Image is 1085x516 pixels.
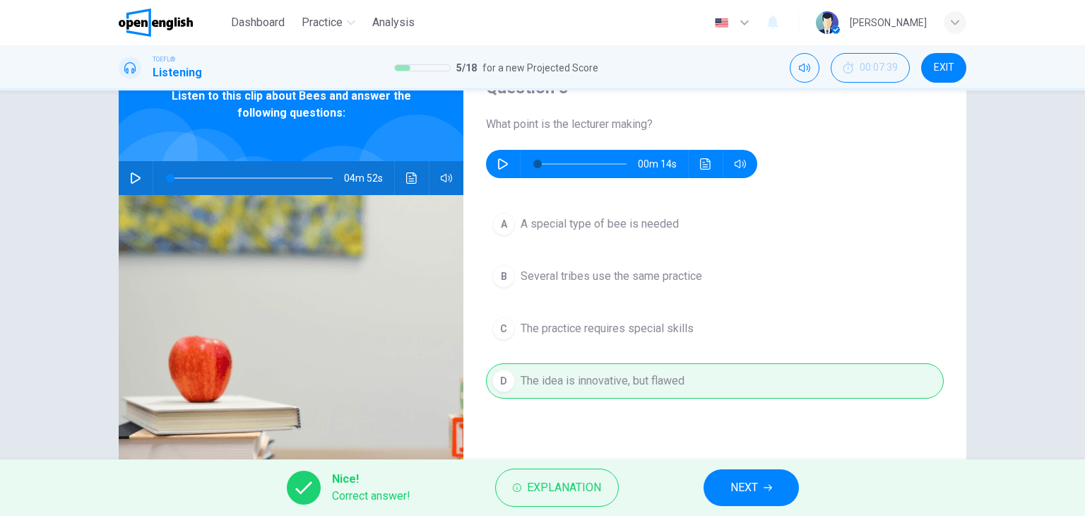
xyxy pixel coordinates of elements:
[344,161,394,195] span: 04m 52s
[372,14,415,31] span: Analysis
[482,59,598,76] span: for a new Projected Score
[456,59,477,76] span: 5 / 18
[153,64,202,81] h1: Listening
[713,18,730,28] img: en
[495,469,619,507] button: Explanation
[527,478,601,498] span: Explanation
[401,161,423,195] button: Click to see the audio transcription
[704,469,799,506] button: NEXT
[296,10,361,35] button: Practice
[332,471,410,488] span: Nice!
[860,62,898,74] span: 00:07:39
[831,53,910,83] div: Hide
[850,14,927,31] div: [PERSON_NAME]
[302,14,343,31] span: Practice
[638,150,688,178] span: 00m 14s
[119,8,225,37] a: OpenEnglish logo
[486,116,944,133] span: What point is the lecturer making?
[367,10,420,35] button: Analysis
[730,478,758,498] span: NEXT
[934,62,954,74] span: EXIT
[694,150,717,178] button: Click to see the audio transcription
[831,53,910,83] button: 00:07:39
[165,88,417,122] span: Listen to this clip about Bees and answer the following questions:
[153,54,175,64] span: TOEFL®
[119,8,193,37] img: OpenEnglish logo
[231,14,285,31] span: Dashboard
[225,10,290,35] button: Dashboard
[790,53,819,83] div: Mute
[332,488,410,505] span: Correct answer!
[921,53,966,83] button: EXIT
[816,11,838,34] img: Profile picture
